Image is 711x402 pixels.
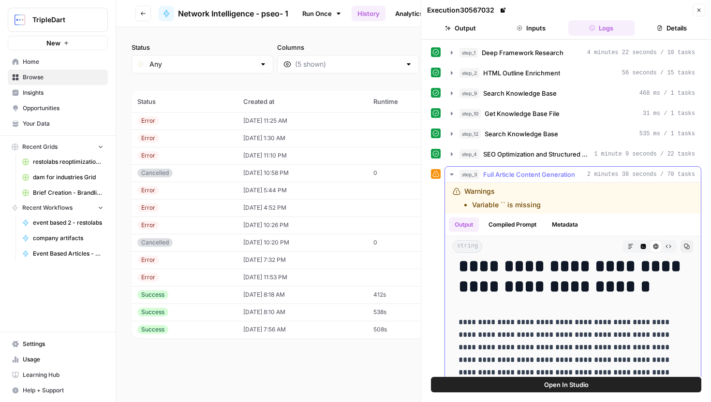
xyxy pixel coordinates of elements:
td: 0 [368,234,449,251]
span: 56 seconds / 15 tasks [622,69,695,77]
span: Insights [23,88,104,97]
div: Execution 30567032 [427,5,508,15]
span: 468 ms / 1 tasks [639,89,695,98]
span: 2 minutes 38 seconds / 70 tasks [587,170,695,179]
button: 2 minutes 38 seconds / 70 tasks [445,167,701,182]
span: Search Knowledge Base [483,88,557,98]
input: Any [149,59,255,69]
th: Status [132,91,237,112]
div: Error [137,134,159,143]
a: Event Based Articles - Restolabs [18,246,108,261]
a: company artifacts [18,230,108,246]
span: Learning Hub [23,371,104,379]
span: step_10 [459,109,481,118]
a: Run Once [296,5,348,22]
div: Error [137,203,159,212]
a: Your Data [8,116,108,131]
button: Logs [568,20,635,36]
button: Output [427,20,494,36]
span: 535 ms / 1 tasks [639,129,695,138]
td: [DATE] 10:26 PM [237,216,368,234]
a: Browse [8,70,108,85]
span: step_1 [459,48,478,57]
span: SEO Optimization and Structured Data [483,149,590,159]
span: step_4 [459,149,479,159]
div: Error [137,273,159,282]
div: Success [137,325,168,334]
th: Created at [237,91,368,112]
span: Deep Framework Research [482,48,563,57]
td: [DATE] 10:20 PM [237,234,368,251]
label: Columns [277,43,419,52]
span: dam for industries Grid [33,173,104,182]
a: Usage [8,352,108,367]
td: [DATE] 11:25 AM [237,112,368,129]
span: TripleDart [32,15,91,25]
div: Error [137,116,159,125]
td: 538s [368,303,449,321]
span: step_12 [459,129,481,139]
button: Help + Support [8,383,108,398]
td: [DATE] 7:32 PM [237,251,368,269]
div: Error [137,186,159,195]
span: HTML Outline Enrichment [483,68,560,78]
span: 1 minute 9 seconds / 22 tasks [594,150,695,158]
td: [DATE] 4:52 PM [237,199,368,216]
span: string [453,240,482,253]
button: 468 ms / 1 tasks [445,86,701,101]
div: Success [137,308,168,316]
td: 0 [368,164,449,182]
a: Brief Creation - Brandlife Grid [18,185,108,201]
a: Insights [8,85,108,100]
span: Usage [23,355,104,364]
div: Error [137,256,159,264]
span: Brief Creation - Brandlife Grid [33,188,104,197]
span: event based 2 - restolabs [33,218,104,227]
button: 56 seconds / 15 tasks [445,65,701,81]
span: Open In Studio [544,380,589,389]
span: Search Knowledge Base [485,129,558,139]
td: [DATE] 1:30 AM [237,129,368,147]
td: [DATE] 7:56 AM [237,321,368,338]
button: Workspace: TripleDart [8,8,108,32]
a: Settings [8,336,108,352]
span: Help + Support [23,386,104,395]
a: Home [8,54,108,70]
span: Network Intelligence - pseo- 1 [178,8,288,19]
button: Metadata [546,217,584,232]
label: Status [132,43,273,52]
td: 508s [368,321,449,338]
input: (5 shown) [295,59,401,69]
span: step_3 [459,170,479,179]
span: Get Knowledge Base File [485,109,560,118]
a: dam for industries Grid [18,170,108,185]
a: Learning Hub [8,367,108,383]
td: [DATE] 8:10 AM [237,303,368,321]
span: Settings [23,340,104,348]
button: Recent Workflows [8,201,108,215]
span: 4 minutes 22 seconds / 10 tasks [587,48,695,57]
span: Event Based Articles - Restolabs [33,249,104,258]
td: [DATE] 11:53 PM [237,269,368,286]
span: Full Article Content Generation [483,170,575,179]
div: Cancelled [137,169,173,177]
button: Inputs [498,20,564,36]
li: Variable `` is missing [472,200,541,210]
span: Browse [23,73,104,82]
a: Opportunities [8,100,108,116]
button: 31 ms / 1 tasks [445,106,701,121]
td: [DATE] 5:44 PM [237,182,368,199]
span: Opportunities [23,104,104,113]
span: Your Data [23,119,104,128]
td: [DATE] 8:18 AM [237,286,368,303]
span: Recent Grids [22,143,58,151]
span: 31 ms / 1 tasks [643,109,695,118]
span: (13 records) [132,73,696,91]
img: TripleDart Logo [11,11,29,29]
th: Runtime [368,91,449,112]
td: [DATE] 11:10 PM [237,147,368,164]
span: Home [23,57,104,66]
button: 1 minute 9 seconds / 22 tasks [445,146,701,162]
div: Success [137,290,168,299]
a: Network Intelligence - pseo- 1 [159,6,288,21]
